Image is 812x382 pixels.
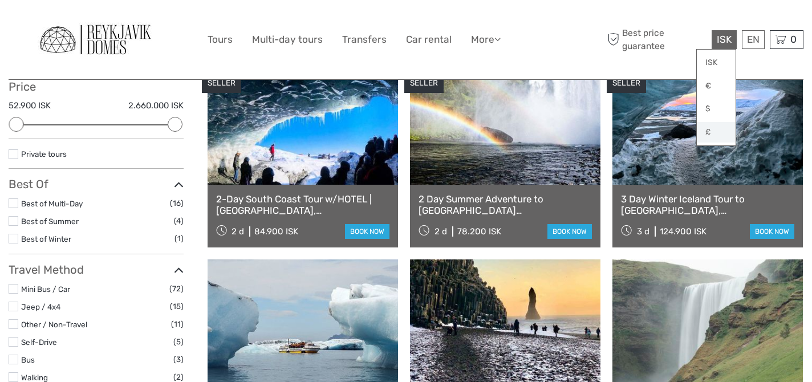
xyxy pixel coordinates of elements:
[471,31,501,48] a: More
[419,193,592,217] a: 2 Day Summer Adventure to [GEOGRAPHIC_DATA] [GEOGRAPHIC_DATA], Glacier Hiking, [GEOGRAPHIC_DATA],...
[21,373,48,382] a: Walking
[169,282,184,295] span: (72)
[742,30,765,49] div: EN
[21,302,60,311] a: Jeep / 4x4
[697,99,736,119] a: $
[21,355,35,364] a: Bus
[33,18,159,62] img: General Info:
[406,31,452,48] a: Car rental
[208,31,233,48] a: Tours
[21,320,87,329] a: Other / Non-Travel
[342,31,387,48] a: Transfers
[697,122,736,143] a: £
[660,226,707,237] div: 124.900 ISK
[621,193,794,217] a: 3 Day Winter Iceland Tour to [GEOGRAPHIC_DATA], [GEOGRAPHIC_DATA], [GEOGRAPHIC_DATA] and [GEOGRAP...
[21,285,70,294] a: Mini Bus / Car
[9,177,184,191] h3: Best Of
[173,335,184,348] span: (5)
[174,232,184,245] span: (1)
[21,234,71,243] a: Best of Winter
[345,224,389,239] a: book now
[21,217,79,226] a: Best of Summer
[457,226,501,237] div: 78.200 ISK
[16,20,129,29] p: We're away right now. Please check back later!
[170,197,184,210] span: (16)
[9,100,51,112] label: 52.900 ISK
[128,100,184,112] label: 2.660.000 ISK
[252,31,323,48] a: Multi-day tours
[605,27,709,52] span: Best price guarantee
[9,263,184,277] h3: Travel Method
[637,226,649,237] span: 3 d
[174,214,184,227] span: (4)
[697,52,736,73] a: ISK
[254,226,298,237] div: 84.900 ISK
[750,224,794,239] a: book now
[21,149,67,159] a: Private tours
[173,353,184,366] span: (3)
[171,318,184,331] span: (11)
[9,80,184,94] h3: Price
[547,224,592,239] a: book now
[232,226,244,237] span: 2 d
[789,34,798,45] span: 0
[435,226,447,237] span: 2 d
[697,76,736,96] a: €
[216,193,389,217] a: 2-Day South Coast Tour w/HOTEL | [GEOGRAPHIC_DATA], [GEOGRAPHIC_DATA], [GEOGRAPHIC_DATA] & Waterf...
[131,18,145,31] button: Open LiveChat chat widget
[21,199,83,208] a: Best of Multi-Day
[717,34,732,45] span: ISK
[170,300,184,313] span: (15)
[21,338,57,347] a: Self-Drive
